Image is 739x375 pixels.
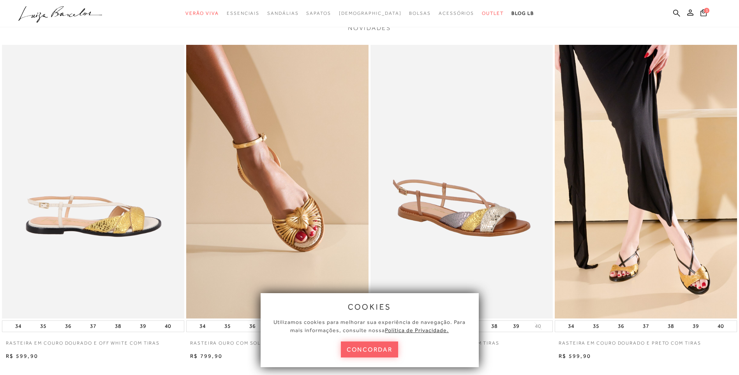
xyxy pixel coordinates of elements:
a: Política de Privacidade. [385,327,449,333]
button: 37 [640,321,651,332]
span: Essenciais [227,11,259,16]
a: RASTEIRA EM COURO DOURADO E OFF WHITE COM TIRAS [2,340,164,352]
span: Sandálias [267,11,298,16]
img: RASTEIRA OURO COM SOLADO EM JUTÁ [186,45,369,318]
button: 39 [138,321,148,332]
a: categoryNavScreenReaderText [227,6,259,21]
button: 40 [715,321,726,332]
span: 1 [704,8,709,13]
span: cookies [348,302,392,311]
span: Sapatos [306,11,331,16]
a: categoryNavScreenReaderText [409,6,431,21]
button: 34 [197,321,208,332]
button: 1 [698,9,709,19]
button: 35 [38,321,49,332]
button: 37 [88,321,99,332]
img: RASTEIRA EM COURO DOURADO E PRETO COM TIRAS [555,45,737,318]
a: categoryNavScreenReaderText [267,6,298,21]
a: categoryNavScreenReaderText [306,6,331,21]
button: 34 [13,321,24,332]
a: categoryNavScreenReaderText [185,6,219,21]
button: 36 [616,321,626,332]
span: Verão Viva [185,11,219,16]
a: RASTEIRA EM COURO DOURADO E PRETO COM TIRAS [555,340,705,352]
button: 36 [63,321,74,332]
span: R$ 599,90 [6,353,38,359]
span: BLOG LB [511,11,534,16]
button: 40 [533,322,543,330]
a: noSubCategoriesText [339,6,402,21]
span: Acessórios [439,11,474,16]
button: 39 [511,321,522,332]
span: Utilizamos cookies para melhorar sua experiência de navegação. Para mais informações, consulte nossa [273,319,466,333]
button: 38 [489,321,500,332]
button: 36 [247,321,258,332]
button: 40 [162,321,173,332]
a: categoryNavScreenReaderText [439,6,474,21]
button: 38 [665,321,676,332]
button: 39 [690,321,701,332]
a: BLOG LB [511,6,534,21]
span: [DEMOGRAPHIC_DATA] [339,11,402,16]
span: Outlet [482,11,504,16]
button: 38 [113,321,123,332]
a: RASTEIRA OURO COM SOLADO EM JUTÁ [186,340,301,352]
button: 34 [566,321,577,332]
button: 35 [222,321,233,332]
img: RASTEIRA EM COURO MULTICOLOR COM TIRAS [370,45,553,318]
span: R$ 599,90 [559,353,591,359]
a: categoryNavScreenReaderText [482,6,504,21]
img: RASTEIRA EM COURO DOURADO E OFF WHITE COM TIRAS [2,45,184,318]
span: R$ 799,90 [190,353,222,359]
span: Bolsas [409,11,431,16]
button: 35 [591,321,601,332]
button: concordar [341,341,399,357]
